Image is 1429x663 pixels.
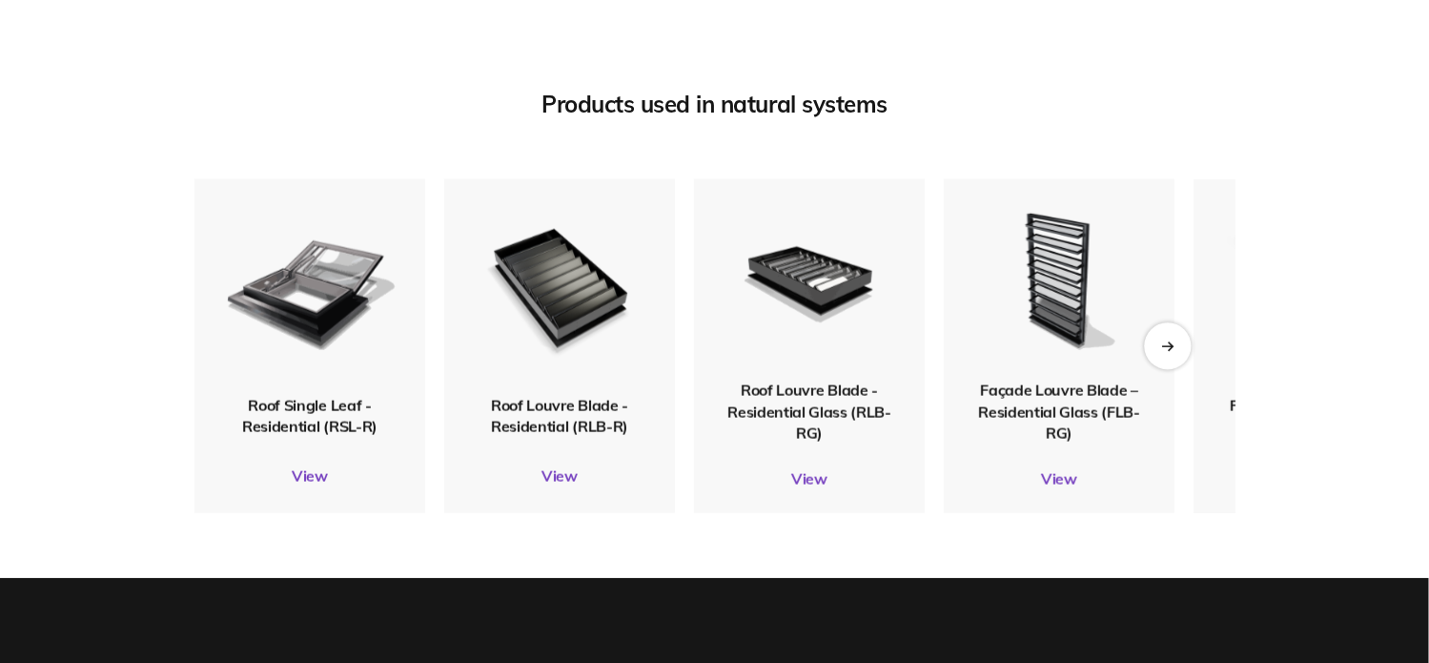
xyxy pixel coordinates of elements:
a: View [194,466,425,486]
span: Roof Louvre Blade - Residential Glass (RLB-RG) [727,381,891,443]
iframe: Chat Widget [1334,571,1429,663]
a: View [694,469,925,488]
a: View [944,469,1174,488]
div: Products used in natural systems [194,90,1235,118]
span: Façade Louvre Blade – Residential (FLB-R) [1230,395,1387,435]
a: View [1194,466,1424,486]
div: Next slide [1144,322,1191,369]
span: Roof Single Leaf - Residential (RSL-R) [242,395,378,435]
a: View [444,466,675,486]
span: Façade Louvre Blade – Residential Glass (FLB-RG) [978,381,1140,443]
span: Roof Louvre Blade - Residential (RLB-R) [491,395,628,435]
